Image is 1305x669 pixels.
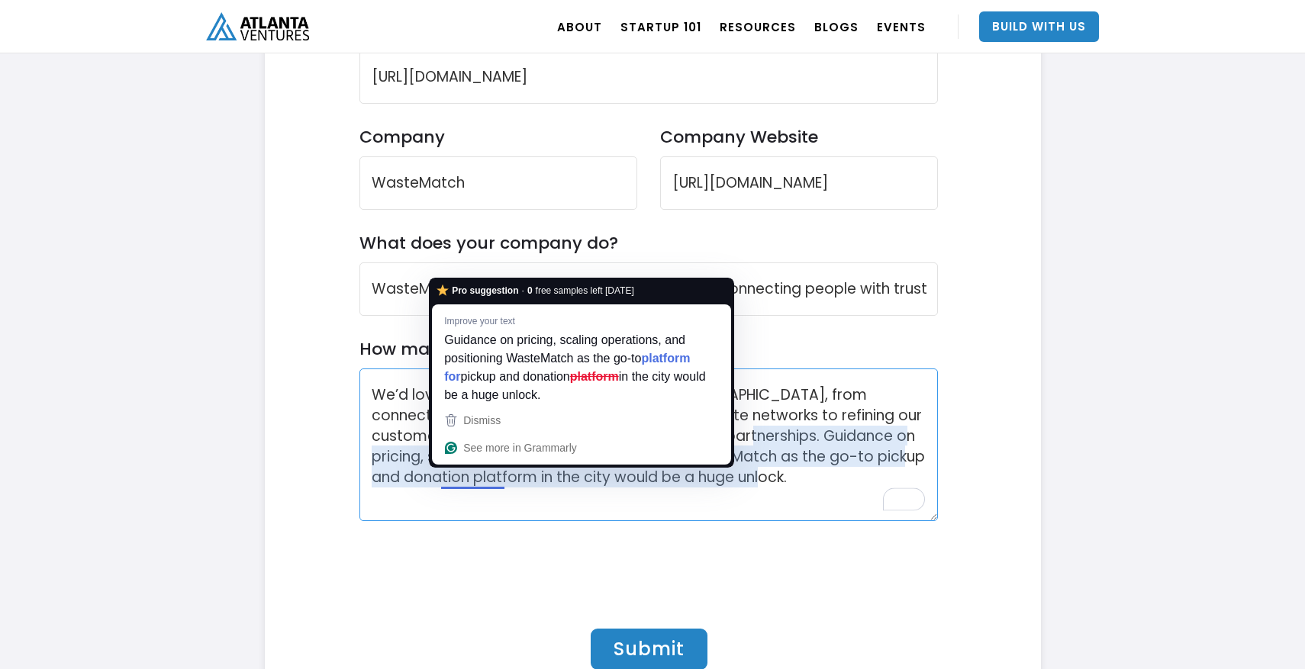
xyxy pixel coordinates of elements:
iframe: reCAPTCHA [359,536,591,596]
a: Startup 101 [620,5,701,48]
input: LinkedIn [359,50,938,104]
label: What does your company do? [359,233,618,253]
textarea: To enrich screen reader interactions, please activate Accessibility in Grammarly extension settings [359,368,938,521]
label: How may we help you? [359,339,556,359]
input: Company Name [359,156,637,210]
a: BLOGS [814,5,859,48]
label: Company [359,127,637,147]
input: Company Description [359,262,938,316]
a: ABOUT [557,5,602,48]
a: RESOURCES [720,5,796,48]
a: Build With Us [979,11,1099,42]
input: Company Website [660,156,938,210]
a: EVENTS [877,5,926,48]
label: Company Website [660,127,938,147]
